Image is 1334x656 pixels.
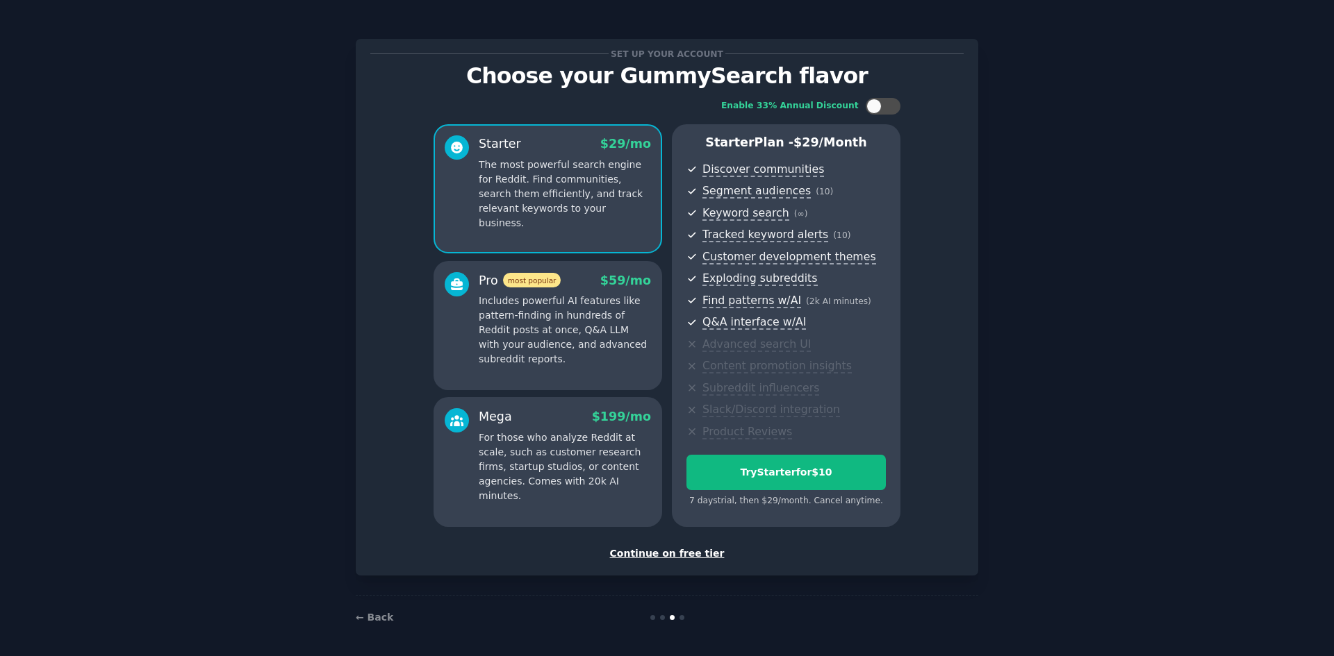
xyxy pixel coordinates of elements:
span: Advanced search UI [702,337,811,352]
div: Mega [479,408,512,426]
span: Exploding subreddits [702,271,817,286]
span: Find patterns w/AI [702,294,801,308]
span: $ 59 /mo [600,274,651,287]
div: Try Starter for $10 [687,465,885,480]
span: ( 10 ) [816,187,833,196]
div: Continue on free tier [370,546,964,561]
a: ← Back [356,612,393,623]
span: Keyword search [702,206,789,221]
div: Pro [479,272,561,289]
span: Segment audiences [702,184,811,199]
span: Customer development themes [702,250,876,264]
span: Discover communities [702,162,824,177]
p: Includes powerful AI features like pattern-finding in hundreds of Reddit posts at once, Q&A LLM w... [479,294,651,367]
span: most popular [503,273,561,287]
p: Starter Plan - [686,134,886,151]
span: $ 29 /month [793,135,867,149]
span: Product Reviews [702,425,792,439]
p: For those who analyze Reddit at scale, such as customer research firms, startup studios, or conte... [479,430,651,503]
span: Tracked keyword alerts [702,228,828,242]
span: ( 2k AI minutes ) [806,296,871,306]
div: Enable 33% Annual Discount [721,100,859,112]
span: ( 10 ) [833,230,850,240]
span: $ 29 /mo [600,137,651,151]
button: TryStarterfor$10 [686,455,886,490]
p: The most powerful search engine for Reddit. Find communities, search them efficiently, and track ... [479,158,651,230]
p: Choose your GummySearch flavor [370,64,964,88]
span: Content promotion insights [702,359,852,373]
div: Starter [479,135,521,153]
span: Q&A interface w/AI [702,315,806,330]
span: Set up your account [609,47,726,61]
span: Subreddit influencers [702,381,819,396]
span: Slack/Discord integration [702,403,840,417]
span: $ 199 /mo [592,410,651,423]
span: ( ∞ ) [794,209,808,219]
div: 7 days trial, then $ 29 /month . Cancel anytime. [686,495,886,507]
